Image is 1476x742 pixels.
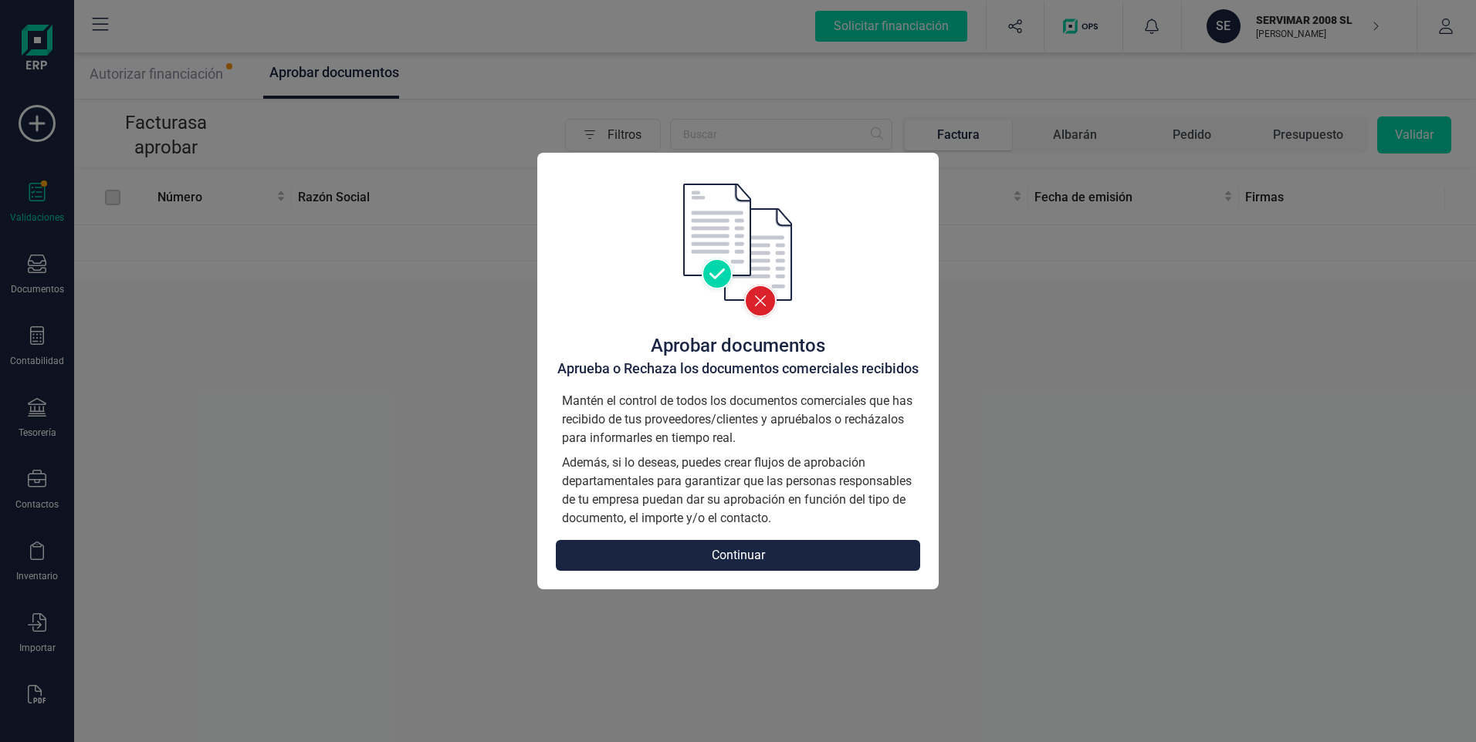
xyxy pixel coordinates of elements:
[556,540,920,571] button: Continuar
[562,392,914,447] p: Mantén el control de todos los documentos comerciales que has recibido de tus proveedores/cliente...
[562,454,914,528] p: Además, si lo deseas, puedes crear flujos de aprobación departamentales para garantizar que las p...
[683,184,793,321] img: autorizacion logo
[557,358,919,379] h2: Aprueba o Rechaza los documentos comerciales recibidos
[651,333,825,358] h1: Aprobar documentos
